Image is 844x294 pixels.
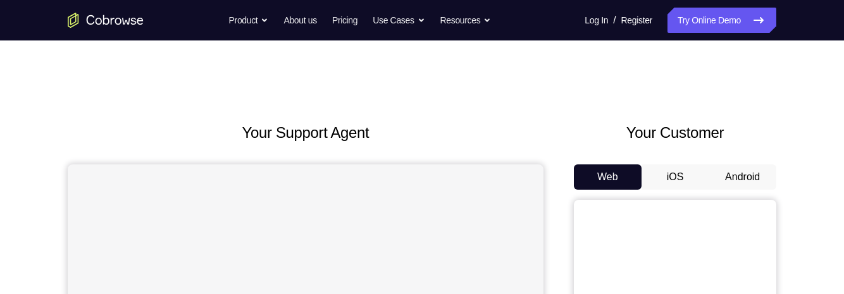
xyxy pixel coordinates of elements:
[709,164,776,190] button: Android
[283,8,316,33] a: About us
[574,121,776,144] h2: Your Customer
[440,8,492,33] button: Resources
[574,164,642,190] button: Web
[68,13,144,28] a: Go to the home page
[229,8,269,33] button: Product
[332,8,357,33] a: Pricing
[667,8,776,33] a: Try Online Demo
[613,13,616,28] span: /
[68,121,543,144] h2: Your Support Agent
[642,164,709,190] button: iOS
[585,8,608,33] a: Log In
[621,8,652,33] a: Register
[373,8,425,33] button: Use Cases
